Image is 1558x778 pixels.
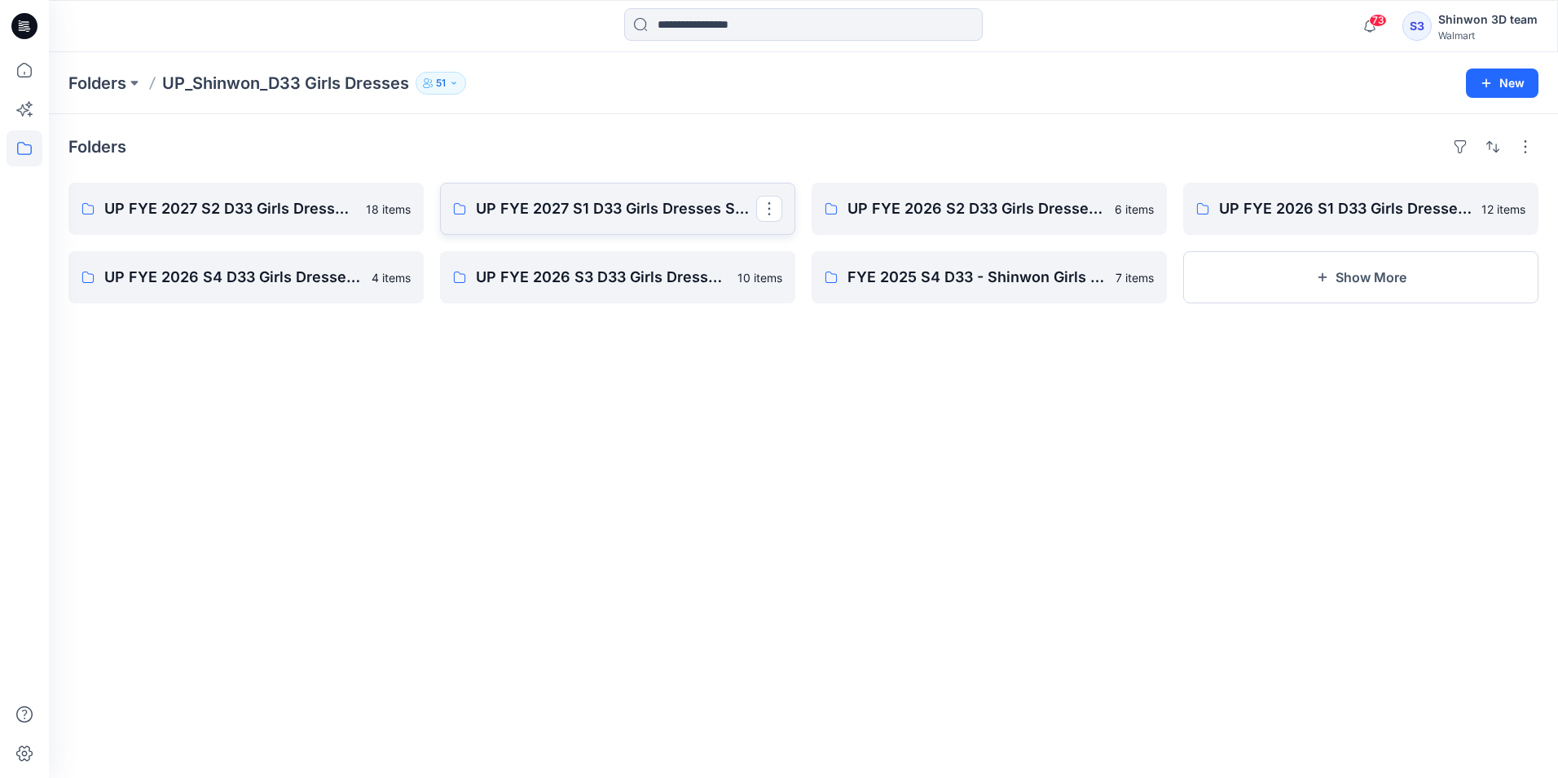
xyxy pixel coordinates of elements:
[1115,201,1154,218] p: 6 items
[104,266,362,289] p: UP FYE 2026 S4 D33 Girls Dresses Shinwon
[1402,11,1432,41] div: S3
[1481,201,1525,218] p: 12 items
[436,74,446,92] p: 51
[1183,251,1538,303] button: Show More
[68,183,424,235] a: UP FYE 2027 S2 D33 Girls Dresses Shinwon18 items
[68,137,126,157] h4: Folders
[1438,10,1538,29] div: Shinwon 3D team
[1183,183,1538,235] a: UP FYE 2026 S1 D33 Girls Dresses Shinwon12 items
[104,197,356,220] p: UP FYE 2027 S2 D33 Girls Dresses Shinwon
[372,269,411,286] p: 4 items
[812,183,1167,235] a: UP FYE 2026 S2 D33 Girls Dresses Shinwon6 items
[476,266,728,289] p: UP FYE 2026 S3 D33 Girls Dresses Shinwon
[162,72,409,95] p: UP_Shinwon_D33 Girls Dresses
[1116,269,1154,286] p: 7 items
[1438,29,1538,42] div: Walmart
[1219,197,1472,220] p: UP FYE 2026 S1 D33 Girls Dresses Shinwon
[1466,69,1538,98] button: New
[847,266,1106,289] p: FYE 2025 S4 D33 - Shinwon Girls Dresses
[440,183,795,235] a: UP FYE 2027 S1 D33 Girls Dresses Shinwon
[416,72,466,95] button: 51
[440,251,795,303] a: UP FYE 2026 S3 D33 Girls Dresses Shinwon10 items
[1369,14,1387,27] span: 73
[366,201,411,218] p: 18 items
[812,251,1167,303] a: FYE 2025 S4 D33 - Shinwon Girls Dresses7 items
[737,269,782,286] p: 10 items
[68,72,126,95] a: Folders
[476,197,756,220] p: UP FYE 2027 S1 D33 Girls Dresses Shinwon
[68,251,424,303] a: UP FYE 2026 S4 D33 Girls Dresses Shinwon4 items
[847,197,1105,220] p: UP FYE 2026 S2 D33 Girls Dresses Shinwon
